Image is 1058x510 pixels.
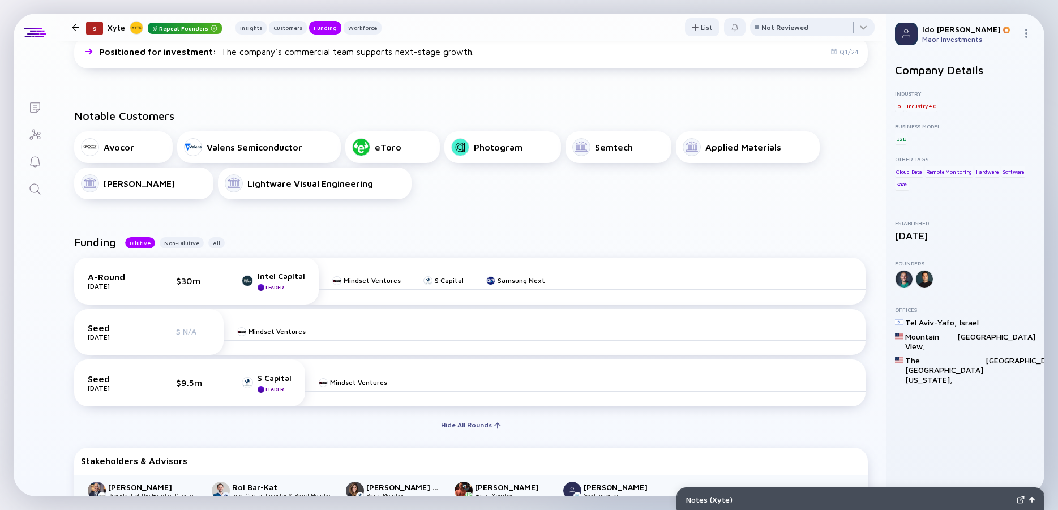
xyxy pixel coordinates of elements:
div: Mindset Ventures [330,378,387,387]
div: [PERSON_NAME] [104,178,175,188]
a: Reminders [14,147,56,174]
a: S Capital [423,276,464,285]
button: Hide All Rounds [434,416,508,434]
div: [GEOGRAPHIC_DATA] [957,332,1035,351]
a: Valens Semiconductor [177,131,341,163]
img: Roi Bar-Kat picture [212,482,230,500]
a: eToro [345,131,440,163]
div: S Capital [435,276,464,285]
div: Semtech [595,142,633,152]
button: Insights [235,21,267,35]
div: List [685,19,719,36]
div: Hardware [975,166,1000,177]
div: Q1/24 [830,48,859,56]
div: Customers [269,22,307,33]
div: Seed Investor [584,492,658,499]
img: Haim Sadger picture [455,482,473,500]
div: B2B [895,133,907,144]
img: Open Notes [1029,497,1035,503]
div: The company’s commercial team supports next-stage growth. [99,46,474,57]
div: Israel [960,318,979,327]
div: [PERSON_NAME] ( Aya ) Peterburg [366,482,441,492]
img: Randy Klein picture [88,482,106,500]
a: Investor Map [14,120,56,147]
img: Menu [1022,29,1031,38]
a: Lists [14,93,56,120]
div: IoT [895,100,904,112]
div: Mindset Ventures [344,276,401,285]
a: Mindset Ventures [237,327,306,336]
div: [PERSON_NAME] [475,482,550,492]
div: Established [895,220,1035,226]
div: Mountain View , [905,332,955,351]
a: Mindset Ventures [319,378,387,387]
button: All [208,237,225,248]
div: Intel Capital [258,271,305,281]
div: A-Round [88,272,144,282]
div: Xyte [108,20,222,35]
div: Seed [88,374,144,384]
div: Valens Semiconductor [207,142,302,152]
div: [PERSON_NAME] [584,482,658,492]
div: Offices [895,306,1035,313]
img: Israel Flag [895,318,903,326]
img: Expand Notes [1017,496,1025,504]
a: Mindset Ventures [332,276,401,285]
h2: Funding [74,235,116,248]
a: Photogram [444,131,561,163]
img: Rani Wellingstein picture [563,482,581,500]
div: Maor Investments [922,35,1017,44]
a: Intel CapitalLeader [242,271,305,291]
div: Not Reviewed [761,23,808,32]
div: [DATE] [895,230,1035,242]
div: Lightware Visual Engineering [247,178,373,188]
div: The [GEOGRAPHIC_DATA][US_STATE] , [905,355,983,384]
div: Remote Monitoring [925,166,974,177]
a: S CapitalLeader [242,373,292,393]
div: Other Tags [895,156,1035,162]
img: Ayala ( Aya ) Peterburg picture [346,482,364,500]
div: eToro [375,142,401,152]
button: List [685,18,719,36]
div: Mindset Ventures [249,327,306,336]
div: Intel Capital Investor & Board Member [232,492,332,499]
h2: Company Details [895,63,1035,76]
img: United States Flag [895,356,903,364]
a: Search [14,174,56,202]
div: Samsung Next [498,276,545,285]
div: Notes ( Xyte ) [686,495,1012,504]
div: Seed [88,323,144,333]
div: Avocor [104,142,134,152]
div: $30m [176,276,210,286]
div: Repeat Founders [148,23,222,34]
div: Business Model [895,123,1035,130]
img: Profile Picture [895,23,918,45]
div: SaaS [895,179,909,190]
h2: Notable Customers [74,109,868,122]
div: Workforce [344,22,382,33]
div: Ido [PERSON_NAME] [922,24,1017,34]
div: $ N/A [176,327,210,336]
div: 9 [86,22,103,35]
div: [PERSON_NAME] [108,482,183,492]
div: Leader [265,284,284,290]
div: Industry 4.0 [906,100,937,112]
div: Dilutive [125,237,155,248]
a: Avocor [74,131,173,163]
div: S Capital [258,373,292,383]
div: Photogram [474,142,522,152]
div: Board Member [366,492,441,499]
img: United States Flag [895,332,903,340]
div: [DATE] [88,384,144,392]
div: $9.5m [176,378,210,388]
div: Leader [265,386,284,392]
div: [DATE] [88,282,144,290]
button: Funding [309,21,341,35]
div: Applied Materials [705,142,781,152]
button: Non-Dilutive [160,237,204,248]
button: Workforce [344,21,382,35]
a: Samsung Next [486,276,545,285]
div: [DATE] [88,333,144,341]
